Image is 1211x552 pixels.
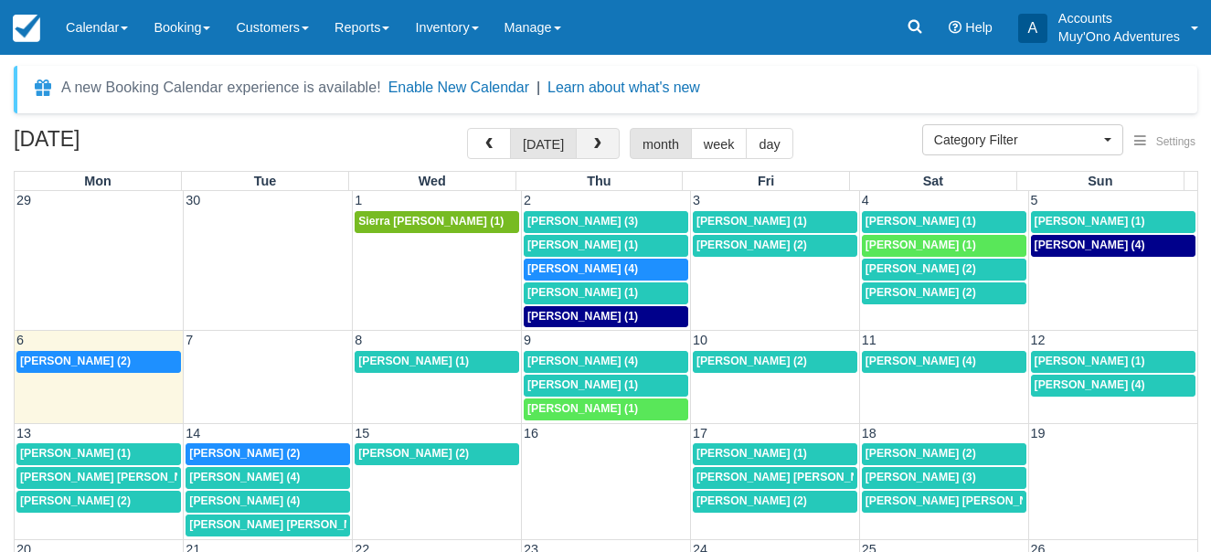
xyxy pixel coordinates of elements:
[696,239,807,251] span: [PERSON_NAME] (2)
[186,443,350,465] a: [PERSON_NAME] (2)
[358,215,504,228] span: Sierra [PERSON_NAME] (1)
[353,333,364,347] span: 8
[696,447,807,460] span: [PERSON_NAME] (1)
[353,426,371,441] span: 15
[691,128,748,159] button: week
[186,515,350,536] a: [PERSON_NAME] [PERSON_NAME] (2)
[84,174,112,188] span: Mon
[15,333,26,347] span: 6
[524,398,688,420] a: [PERSON_NAME] (1)
[524,351,688,373] a: [PERSON_NAME] (4)
[61,77,381,99] div: A new Booking Calendar experience is available!
[1031,351,1195,373] a: [PERSON_NAME] (1)
[1035,215,1145,228] span: [PERSON_NAME] (1)
[522,333,533,347] span: 9
[1035,378,1145,391] span: [PERSON_NAME] (4)
[522,193,533,207] span: 2
[866,494,1073,507] span: [PERSON_NAME] [PERSON_NAME] (2)
[866,239,976,251] span: [PERSON_NAME] (1)
[388,79,529,97] button: Enable New Calendar
[746,128,792,159] button: day
[862,443,1026,465] a: [PERSON_NAME] (2)
[527,310,638,323] span: [PERSON_NAME] (1)
[693,235,857,257] a: [PERSON_NAME] (2)
[353,193,364,207] span: 1
[1031,211,1195,233] a: [PERSON_NAME] (1)
[189,471,300,483] span: [PERSON_NAME] (4)
[866,355,976,367] span: [PERSON_NAME] (4)
[1156,135,1195,148] span: Settings
[862,282,1026,304] a: [PERSON_NAME] (2)
[20,494,131,507] span: [PERSON_NAME] (2)
[862,491,1026,513] a: [PERSON_NAME] [PERSON_NAME] (2)
[696,215,807,228] span: [PERSON_NAME] (1)
[524,259,688,281] a: [PERSON_NAME] (4)
[527,239,638,251] span: [PERSON_NAME] (1)
[254,174,277,188] span: Tue
[527,378,638,391] span: [PERSON_NAME] (1)
[949,21,961,34] i: Help
[693,351,857,373] a: [PERSON_NAME] (2)
[419,174,446,188] span: Wed
[189,494,300,507] span: [PERSON_NAME] (4)
[693,211,857,233] a: [PERSON_NAME] (1)
[524,235,688,257] a: [PERSON_NAME] (1)
[866,215,976,228] span: [PERSON_NAME] (1)
[527,402,638,415] span: [PERSON_NAME] (1)
[358,447,469,460] span: [PERSON_NAME] (2)
[1029,333,1047,347] span: 12
[527,355,638,367] span: [PERSON_NAME] (4)
[510,128,577,159] button: [DATE]
[184,426,202,441] span: 14
[184,193,202,207] span: 30
[630,128,692,159] button: month
[1035,239,1145,251] span: [PERSON_NAME] (4)
[1031,235,1195,257] a: [PERSON_NAME] (4)
[527,286,638,299] span: [PERSON_NAME] (1)
[922,124,1123,155] button: Category Filter
[923,174,943,188] span: Sat
[522,426,540,441] span: 16
[184,333,195,347] span: 7
[1031,375,1195,397] a: [PERSON_NAME] (4)
[696,494,807,507] span: [PERSON_NAME] (2)
[189,447,300,460] span: [PERSON_NAME] (2)
[860,333,878,347] span: 11
[358,355,469,367] span: [PERSON_NAME] (1)
[862,211,1026,233] a: [PERSON_NAME] (1)
[189,518,397,531] span: [PERSON_NAME] [PERSON_NAME] (2)
[524,282,688,304] a: [PERSON_NAME] (1)
[862,351,1026,373] a: [PERSON_NAME] (4)
[693,443,857,465] a: [PERSON_NAME] (1)
[860,426,878,441] span: 18
[13,15,40,42] img: checkfront-main-nav-mini-logo.png
[1029,193,1040,207] span: 5
[15,426,33,441] span: 13
[1058,27,1180,46] p: Muy'Ono Adventures
[355,211,519,233] a: Sierra [PERSON_NAME] (1)
[547,80,700,95] a: Learn about what's new
[758,174,774,188] span: Fri
[186,491,350,513] a: [PERSON_NAME] (4)
[20,471,228,483] span: [PERSON_NAME] [PERSON_NAME] (2)
[693,467,857,489] a: [PERSON_NAME] [PERSON_NAME] (1)
[860,193,871,207] span: 4
[14,128,245,162] h2: [DATE]
[355,443,519,465] a: [PERSON_NAME] (2)
[16,467,181,489] a: [PERSON_NAME] [PERSON_NAME] (2)
[1029,426,1047,441] span: 19
[587,174,611,188] span: Thu
[691,333,709,347] span: 10
[20,447,131,460] span: [PERSON_NAME] (1)
[527,262,638,275] span: [PERSON_NAME] (4)
[866,262,976,275] span: [PERSON_NAME] (2)
[1018,14,1047,43] div: A
[1123,129,1206,155] button: Settings
[1058,9,1180,27] p: Accounts
[16,443,181,465] a: [PERSON_NAME] (1)
[355,351,519,373] a: [PERSON_NAME] (1)
[16,351,181,373] a: [PERSON_NAME] (2)
[696,471,904,483] span: [PERSON_NAME] [PERSON_NAME] (1)
[15,193,33,207] span: 29
[691,426,709,441] span: 17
